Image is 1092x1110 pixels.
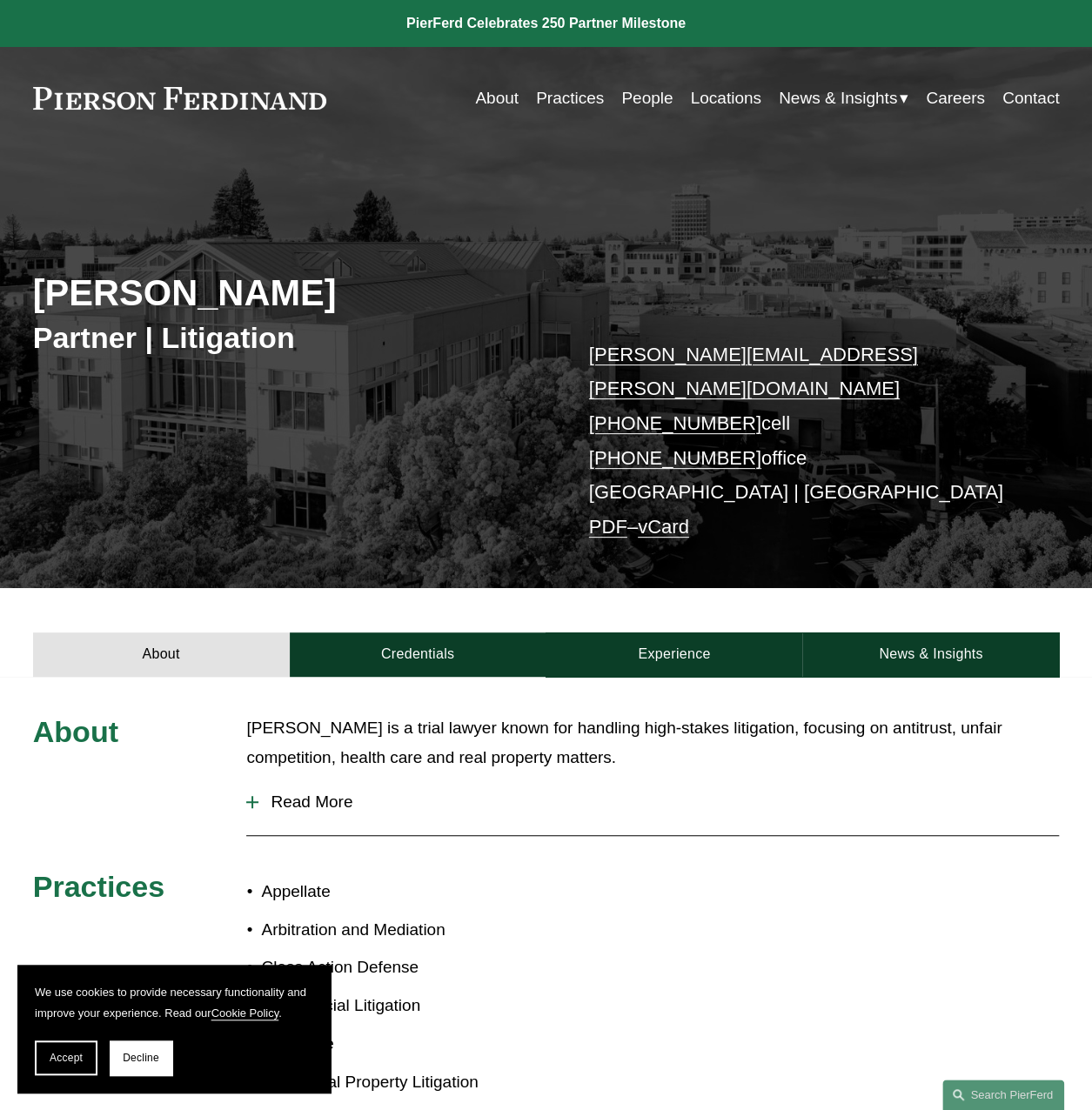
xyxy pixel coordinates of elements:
[211,1006,279,1020] a: Cookie Policy
[33,870,165,903] span: Practices
[802,632,1059,677] a: News & Insights
[638,516,689,538] a: vCard
[589,344,918,400] a: [PERSON_NAME][EMAIL_ADDRESS][PERSON_NAME][DOMAIN_NAME]
[1002,82,1059,115] a: Contact
[942,1080,1064,1110] a: Search this site
[261,1067,546,1097] p: Intellectual Property Litigation
[779,82,908,115] a: folder dropdown
[475,82,519,115] a: About
[589,338,1017,545] p: cell office [GEOGRAPHIC_DATA] | [GEOGRAPHIC_DATA] –
[290,632,546,677] a: Credentials
[50,1052,83,1064] span: Accept
[33,319,546,356] h3: Partner | Litigation
[621,82,673,115] a: People
[589,447,761,469] a: [PHONE_NUMBER]
[261,877,546,906] p: Appellate
[546,632,802,677] a: Experience
[261,953,546,982] p: Class Action Defense
[261,991,546,1020] p: Commercial Litigation
[779,84,897,113] span: News & Insights
[246,713,1059,772] p: [PERSON_NAME] is a trial lawyer known for handling high-stakes litigation, focusing on antitrust,...
[690,82,760,115] a: Locations
[261,1029,546,1059] p: Insurance
[536,82,604,115] a: Practices
[17,965,331,1093] section: Cookie banner
[261,915,546,945] p: Arbitration and Mediation
[926,82,985,115] a: Careers
[110,1040,172,1075] button: Decline
[33,271,546,315] h2: [PERSON_NAME]
[123,1052,159,1064] span: Decline
[246,779,1059,825] button: Read More
[258,792,1059,812] span: Read More
[33,632,290,677] a: About
[589,412,761,434] a: [PHONE_NUMBER]
[33,715,118,748] span: About
[589,516,627,538] a: PDF
[35,982,313,1023] p: We use cookies to provide necessary functionality and improve your experience. Read our .
[35,1040,97,1075] button: Accept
